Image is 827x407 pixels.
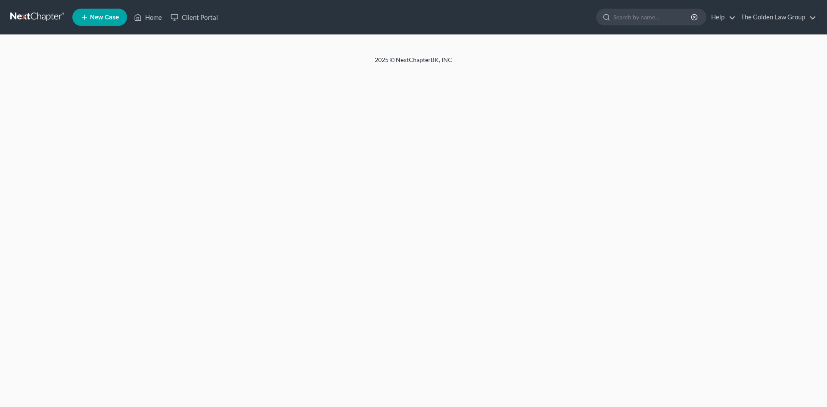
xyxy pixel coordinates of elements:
[168,56,659,71] div: 2025 © NextChapterBK, INC
[737,9,816,25] a: The Golden Law Group
[166,9,222,25] a: Client Portal
[90,14,119,21] span: New Case
[707,9,736,25] a: Help
[130,9,166,25] a: Home
[613,9,692,25] input: Search by name...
